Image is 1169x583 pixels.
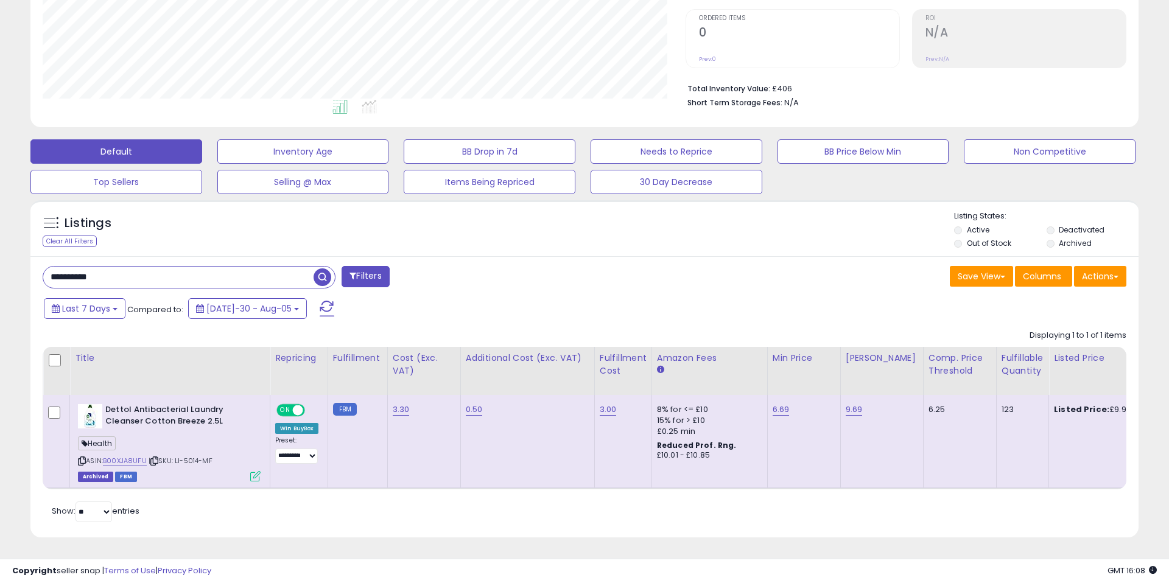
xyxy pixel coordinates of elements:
div: £10.01 - £10.85 [657,450,758,461]
a: 9.69 [846,403,863,416]
button: BB Drop in 7d [404,139,575,164]
div: Win BuyBox [275,423,318,434]
h5: Listings [65,215,111,232]
a: 3.30 [393,403,410,416]
small: Amazon Fees. [657,365,664,375]
label: Out of Stock [967,238,1011,248]
div: Fulfillable Quantity [1002,352,1044,377]
b: Short Term Storage Fees: [687,97,782,108]
span: Health [78,436,116,450]
b: Total Inventory Value: [687,83,770,94]
div: Cost (Exc. VAT) [393,352,455,377]
div: Clear All Filters [43,236,97,247]
b: Reduced Prof. Rng. [657,440,737,450]
small: FBM [333,403,357,416]
span: 2025-08-14 16:08 GMT [1108,565,1157,576]
div: Fulfillment [333,352,382,365]
img: 319rmb7Ib7L._SL40_.jpg [78,404,102,428]
button: [DATE]-30 - Aug-05 [188,298,307,319]
a: 0.50 [466,403,483,416]
button: Top Sellers [30,170,202,194]
div: Title [75,352,265,365]
span: FBM [115,472,137,482]
label: Archived [1059,238,1092,248]
a: Terms of Use [104,565,156,576]
button: Items Being Repriced [404,170,575,194]
div: 8% for <= £10 [657,404,758,415]
button: Save View [950,266,1013,287]
div: Fulfillment Cost [600,352,647,377]
div: Comp. Price Threshold [929,352,991,377]
a: Privacy Policy [158,565,211,576]
label: Deactivated [1059,225,1104,235]
span: N/A [784,97,799,108]
div: Displaying 1 to 1 of 1 items [1030,330,1126,341]
div: Min Price [773,352,835,365]
span: Ordered Items [699,15,899,22]
button: Non Competitive [964,139,1136,164]
div: Listed Price [1054,352,1159,365]
label: Active [967,225,989,235]
div: Additional Cost (Exc. VAT) [466,352,589,365]
p: Listing States: [954,211,1138,222]
div: ASIN: [78,404,261,480]
h2: 0 [699,26,899,42]
button: Filters [342,266,389,287]
span: Listings that have been deleted from Seller Central [78,472,113,482]
button: Columns [1015,266,1072,287]
b: Dettol Antibacterial Laundry Cleanser Cotton Breeze 2.5L [105,404,253,430]
strong: Copyright [12,565,57,576]
a: 6.69 [773,403,790,416]
div: seller snap | | [12,565,211,577]
li: £406 [687,80,1117,95]
h2: N/A [925,26,1126,42]
button: Needs to Reprice [591,139,762,164]
div: 123 [1002,404,1039,415]
small: Prev: 0 [699,55,716,63]
div: Repricing [275,352,323,365]
span: ROI [925,15,1126,22]
span: Show: entries [52,505,139,517]
div: £0.25 min [657,426,758,437]
button: Last 7 Days [44,298,125,319]
span: Last 7 Days [62,302,110,315]
span: ON [278,405,293,416]
span: OFF [303,405,323,416]
a: B00XJA8UFU [103,456,147,466]
div: 6.25 [929,404,987,415]
div: [PERSON_NAME] [846,352,918,365]
button: Default [30,139,202,164]
button: Actions [1074,266,1126,287]
small: Prev: N/A [925,55,949,63]
span: [DATE]-30 - Aug-05 [206,302,292,315]
button: Inventory Age [217,139,389,164]
div: £9.99 [1054,404,1155,415]
div: Amazon Fees [657,352,762,365]
span: Columns [1023,270,1061,282]
span: Compared to: [127,304,183,315]
div: 15% for > £10 [657,415,758,426]
div: Preset: [275,436,318,464]
a: 3.00 [600,403,617,416]
span: | SKU: LI-5014-MF [149,456,212,466]
button: Selling @ Max [217,170,389,194]
button: BB Price Below Min [778,139,949,164]
b: Listed Price: [1054,403,1109,415]
button: 30 Day Decrease [591,170,762,194]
